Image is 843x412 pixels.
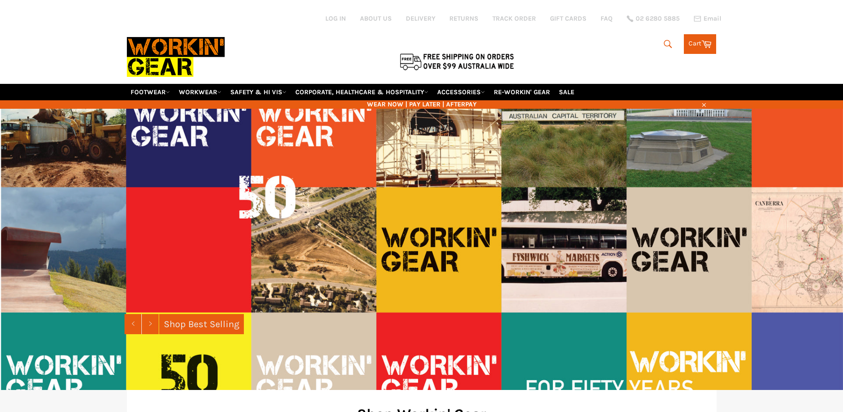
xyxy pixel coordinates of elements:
[684,34,716,54] a: Cart
[398,52,515,71] img: Flat $9.95 shipping Australia wide
[433,84,489,100] a: ACCESSORIES
[636,15,680,22] span: 02 6280 5885
[159,314,244,334] a: Shop Best Selling
[490,84,554,100] a: RE-WORKIN' GEAR
[449,14,478,23] a: RETURNS
[550,14,586,23] a: GIFT CARDS
[127,84,174,100] a: FOOTWEAR
[127,30,225,83] img: Workin Gear leaders in Workwear, Safety Boots, PPE, Uniforms. Australia's No.1 in Workwear
[627,15,680,22] a: 02 6280 5885
[175,84,225,100] a: WORKWEAR
[492,14,536,23] a: TRACK ORDER
[360,14,392,23] a: ABOUT US
[127,100,717,109] span: WEAR NOW | PAY LATER | AFTERPAY
[704,15,721,22] span: Email
[325,15,346,22] a: Log in
[555,84,578,100] a: SALE
[292,84,432,100] a: CORPORATE, HEALTHCARE & HOSPITALITY
[227,84,290,100] a: SAFETY & HI VIS
[601,14,613,23] a: FAQ
[406,14,435,23] a: DELIVERY
[694,15,721,22] a: Email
